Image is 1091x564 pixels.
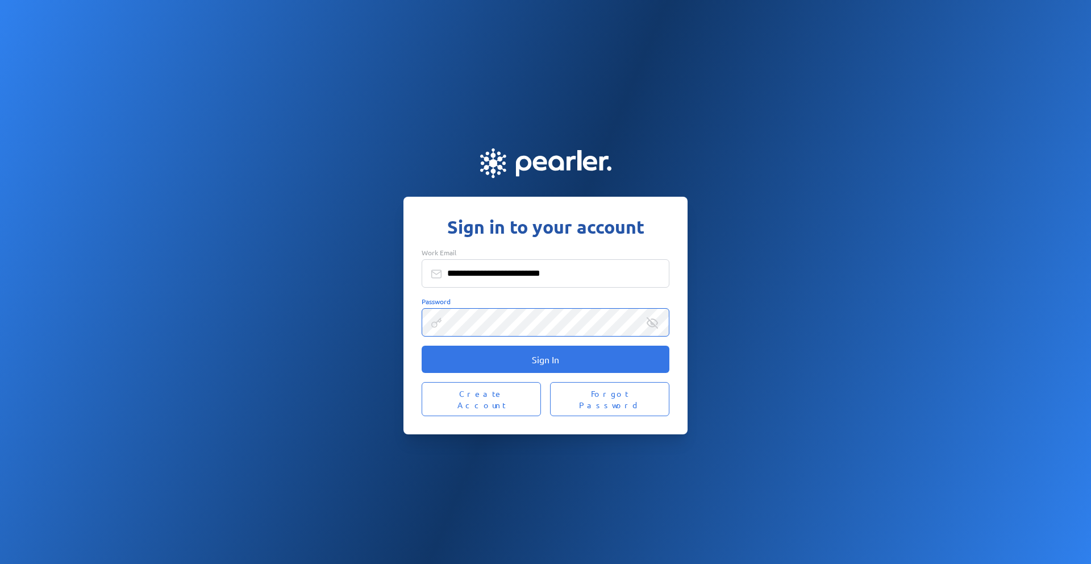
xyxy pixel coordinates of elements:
span: Work Email [422,248,456,257]
span: Forgot Password [564,388,656,410]
span: Create Account [435,388,527,410]
button: Create Account [422,382,541,416]
div: Reveal Password [647,317,658,329]
h1: Sign in to your account [422,215,669,239]
button: Sign In [422,346,669,373]
span: Password [422,297,451,306]
span: Sign In [532,354,559,365]
button: Forgot Password [550,382,669,416]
